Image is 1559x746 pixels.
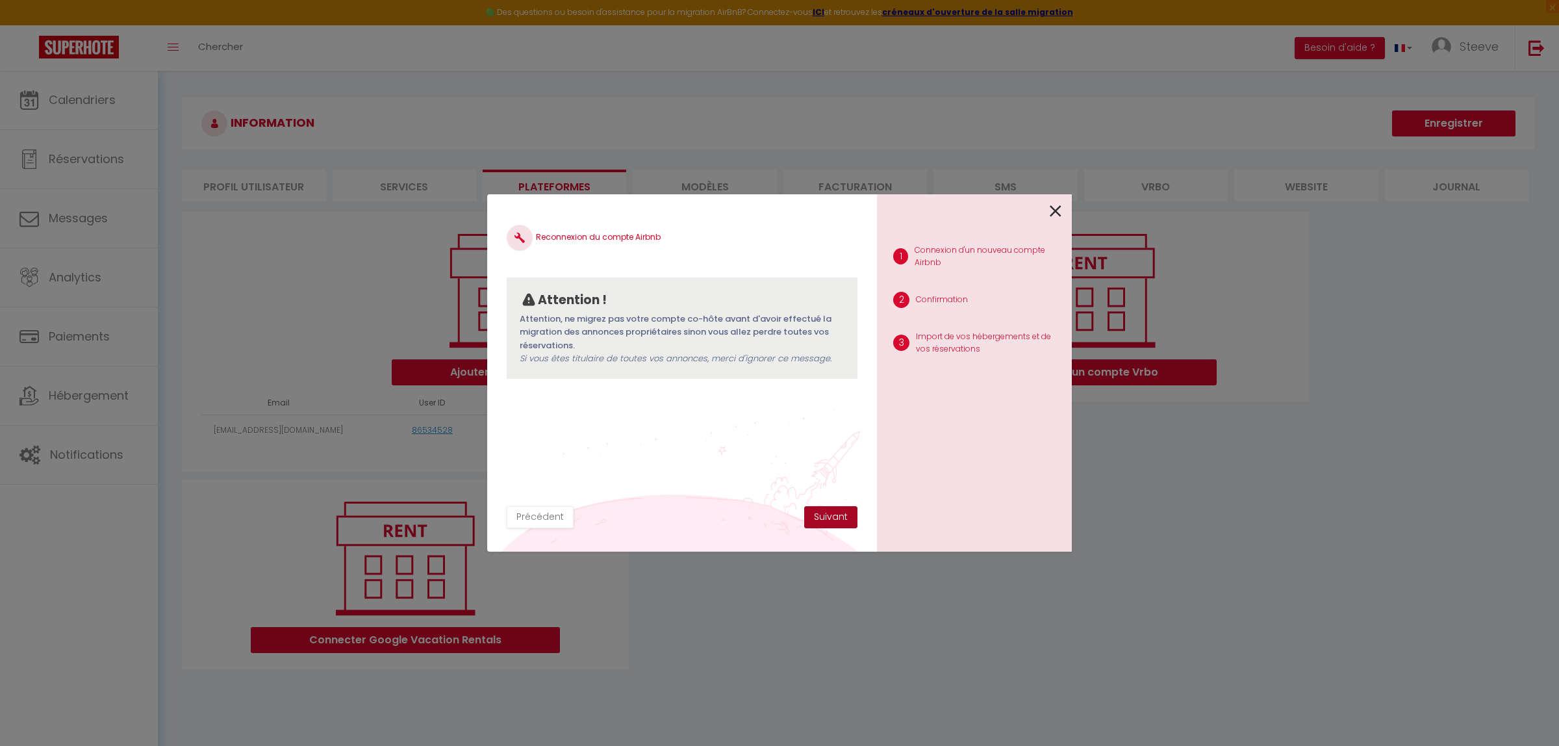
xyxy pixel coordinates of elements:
p: Attention, ne migrez pas votre compte co-hôte avant d'avoir effectué la migration des annonces pr... [520,313,844,366]
p: Attention ! [538,290,607,310]
h4: Reconnexion du compte Airbnb [507,225,857,251]
button: Suivant [804,506,857,528]
span: 3 [893,335,909,351]
button: Précédent [507,506,574,528]
p: Confirmation [916,294,968,306]
p: Import de vos hébergements et de vos réservations [916,331,1061,355]
button: Ouvrir le widget de chat LiveChat [10,5,49,44]
p: Connexion d'un nouveau compte Airbnb [915,244,1061,269]
span: 2 [893,292,909,308]
span: 1 [893,248,908,264]
span: Si vous êtes titulaire de toutes vos annonces, merci d'ignorer ce message. [520,352,831,365]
